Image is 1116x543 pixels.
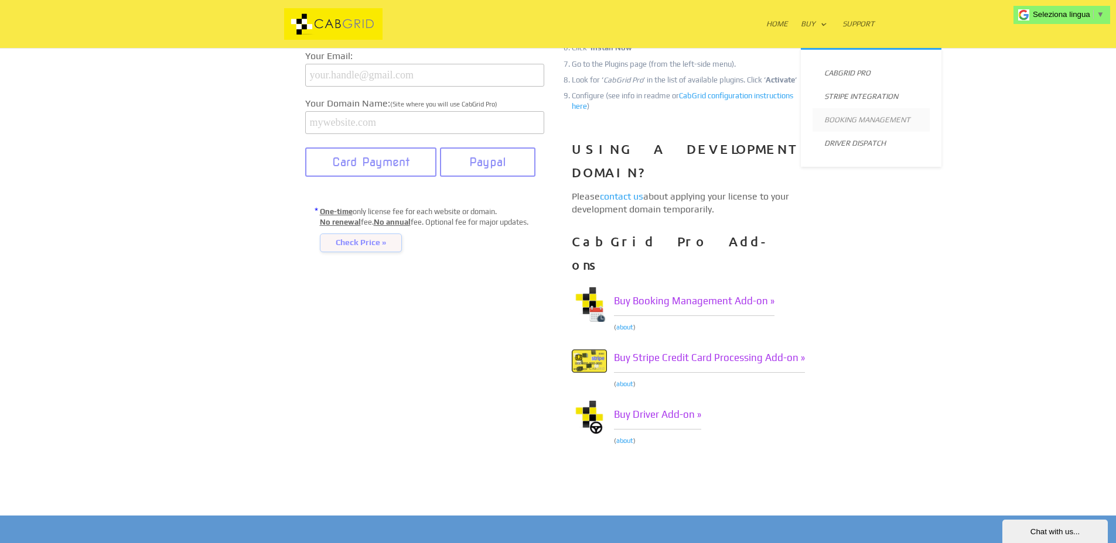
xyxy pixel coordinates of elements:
[1033,10,1104,19] a: Seleziona lingua​
[1097,10,1104,19] span: ▼
[614,343,805,373] a: Buy Stripe Credit Card Processing Add-on »
[572,91,811,112] li: Configure (see info in readme or )
[603,75,643,84] em: CabGrid Pro
[572,190,811,216] p: Please about applying your license to your development domain temporarily.
[440,147,535,177] button: Paypal
[320,233,402,252] span: Check Price »
[1002,517,1110,543] iframe: chat widget
[244,8,423,40] img: CabGrid
[572,91,793,111] a: CabGrid configuration instructions here
[813,108,930,132] a: Booking Management
[33,19,57,28] div: v 4.0.25
[572,343,607,379] img: Stripe WordPress Plugin
[813,85,930,108] a: Stripe Integration
[572,138,811,190] h3: USING A DEVELOPMENT DOMAIN?
[305,64,544,87] input: your.handle@gmail.com
[320,218,361,226] u: No renewal
[572,43,811,53] li: Click ‘ ‘
[305,96,544,111] label: Your Domain Name:
[616,380,633,387] a: about
[320,207,544,252] p: only license fee for each website or domain. fee. fee. Optional fee for major updates.
[62,69,90,77] div: Dominio
[572,230,811,282] h3: CabGrid Pro Add-ons
[374,218,411,226] u: No annual
[766,75,795,84] strong: Activate
[614,287,774,316] a: Buy Booking Management Add-on »
[600,191,643,202] a: contact us
[616,437,633,444] a: about
[19,19,28,28] img: logo_orange.svg
[572,287,607,322] img: Taxi Booking WordPress Plugin
[305,147,437,177] button: Card Payment
[1033,10,1090,19] span: Seleziona lingua
[842,20,875,48] a: Support
[30,30,131,40] div: Dominio: [DOMAIN_NAME]
[49,68,58,77] img: tab_domain_overview_orange.svg
[813,61,930,85] a: CabGrid Pro
[813,132,930,155] a: Driver Dispatch
[801,20,827,48] a: Buy
[572,59,811,70] li: Go to the Plugins page (from the left-side menu).
[614,324,636,331] span: ( )
[614,400,701,429] a: Buy Driver Add-on »
[305,49,544,64] label: Your Email:
[305,111,544,134] input: mywebsite.com
[614,380,636,387] span: ( )
[616,324,633,331] a: about
[766,20,788,48] a: Home
[572,75,811,85] li: Look for ‘ ‘ in the list of available plugins. Click ‘ ‘
[320,207,353,216] u: One-time
[614,437,636,444] span: ( )
[131,69,194,77] div: Keyword (traffico)
[572,400,607,435] img: Taxi Driver Wordpress Plugin
[118,68,127,77] img: tab_keywords_by_traffic_grey.svg
[19,30,28,40] img: website_grey.svg
[390,101,497,108] span: (Site where you will use CabGrid Pro)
